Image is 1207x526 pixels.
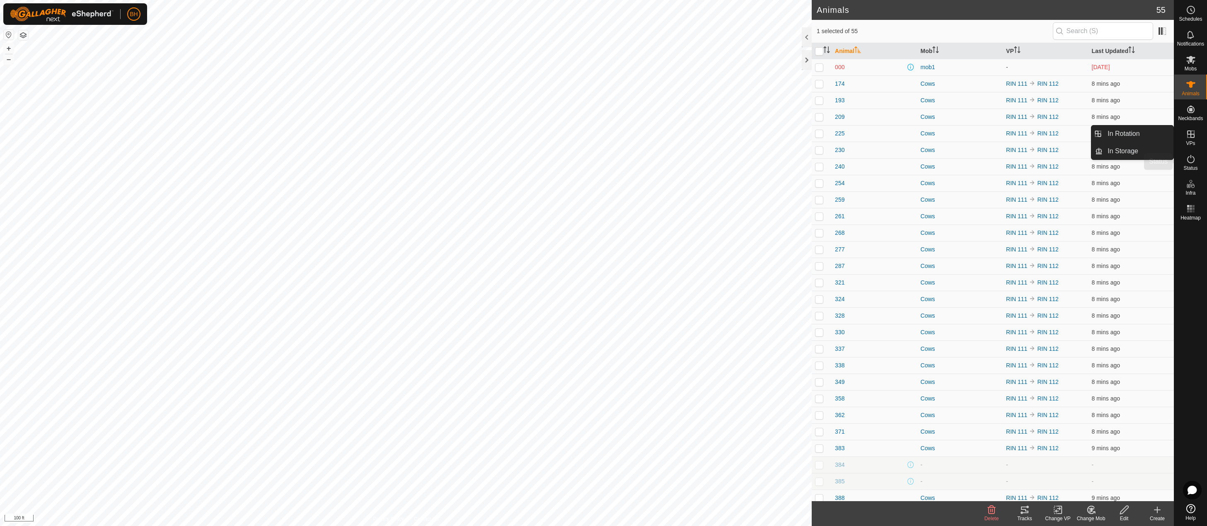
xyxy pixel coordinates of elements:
[1006,395,1027,402] a: RIN 111
[921,378,999,386] div: Cows
[921,494,999,502] div: Cows
[1092,329,1120,335] span: 20 Aug 2025, 7:16 pm
[921,212,999,221] div: Cows
[4,30,14,40] button: Reset Map
[1029,163,1035,169] img: to
[1092,64,1110,70] span: 8 Aug 2025, 4:36 pm
[1037,345,1058,352] a: RIN 112
[1006,80,1027,87] a: RIN 111
[921,411,999,420] div: Cows
[921,345,999,353] div: Cows
[1006,196,1027,203] a: RIN 111
[130,10,138,19] span: BH
[1037,379,1058,385] a: RIN 112
[1174,501,1207,524] a: Help
[1006,478,1008,485] app-display-virtual-paddock-transition: -
[1029,196,1035,203] img: to
[1108,146,1138,156] span: In Storage
[1177,41,1204,46] span: Notifications
[921,245,999,254] div: Cows
[1029,179,1035,186] img: to
[1006,113,1027,120] a: RIN 111
[1074,515,1108,522] div: Change Mob
[1092,246,1120,253] span: 20 Aug 2025, 7:16 pm
[1006,345,1027,352] a: RIN 111
[1037,329,1058,335] a: RIN 112
[1053,22,1153,40] input: Search (S)
[1092,495,1120,501] span: 20 Aug 2025, 7:16 pm
[1029,494,1035,501] img: to
[832,43,917,59] th: Animal
[1029,146,1035,153] img: to
[1037,246,1058,253] a: RIN 112
[854,48,861,54] p-sorticon: Activate to sort
[1092,213,1120,220] span: 20 Aug 2025, 7:16 pm
[1029,444,1035,451] img: to
[921,146,999,154] div: Cows
[835,345,844,353] span: 337
[10,7,114,22] img: Gallagher Logo
[835,63,844,72] span: 000
[1029,362,1035,368] img: to
[921,461,999,469] div: -
[1008,515,1041,522] div: Tracks
[1029,97,1035,103] img: to
[1091,143,1173,159] li: In Storage
[1029,246,1035,252] img: to
[1037,229,1058,236] a: RIN 112
[1029,411,1035,418] img: to
[835,229,844,237] span: 268
[921,328,999,337] div: Cows
[1006,379,1027,385] a: RIN 111
[1029,212,1035,219] img: to
[835,328,844,337] span: 330
[1029,378,1035,385] img: to
[1092,97,1120,104] span: 20 Aug 2025, 7:16 pm
[1006,461,1008,468] app-display-virtual-paddock-transition: -
[1006,180,1027,186] a: RIN 111
[817,5,1156,15] h2: Animals
[1037,279,1058,286] a: RIN 112
[921,311,999,320] div: Cows
[1037,163,1058,170] a: RIN 112
[1092,229,1120,236] span: 20 Aug 2025, 7:16 pm
[1006,312,1027,319] a: RIN 111
[1178,116,1203,121] span: Neckbands
[921,262,999,270] div: Cows
[921,129,999,138] div: Cows
[1006,130,1027,137] a: RIN 111
[1037,97,1058,104] a: RIN 112
[921,162,999,171] div: Cows
[1006,362,1027,369] a: RIN 111
[1092,312,1120,319] span: 20 Aug 2025, 7:17 pm
[1103,125,1173,142] a: In Rotation
[835,378,844,386] span: 349
[1006,445,1027,451] a: RIN 111
[1006,147,1027,153] a: RIN 111
[1006,279,1027,286] a: RIN 111
[1092,362,1120,369] span: 20 Aug 2025, 7:16 pm
[921,278,999,287] div: Cows
[1037,395,1058,402] a: RIN 112
[932,48,939,54] p-sorticon: Activate to sort
[1037,147,1058,153] a: RIN 112
[1006,495,1027,501] a: RIN 111
[1006,412,1027,418] a: RIN 111
[1006,97,1027,104] a: RIN 111
[921,229,999,237] div: Cows
[1037,312,1058,319] a: RIN 112
[835,80,844,88] span: 174
[1006,213,1027,220] a: RIN 111
[1029,80,1035,87] img: to
[1091,125,1173,142] li: In Rotation
[1029,328,1035,335] img: to
[835,427,844,436] span: 371
[835,262,844,270] span: 287
[835,278,844,287] span: 321
[1029,395,1035,401] img: to
[921,477,999,486] div: -
[823,48,830,54] p-sorticon: Activate to sort
[1041,515,1074,522] div: Change VP
[1185,191,1195,195] span: Infra
[1092,113,1120,120] span: 20 Aug 2025, 7:16 pm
